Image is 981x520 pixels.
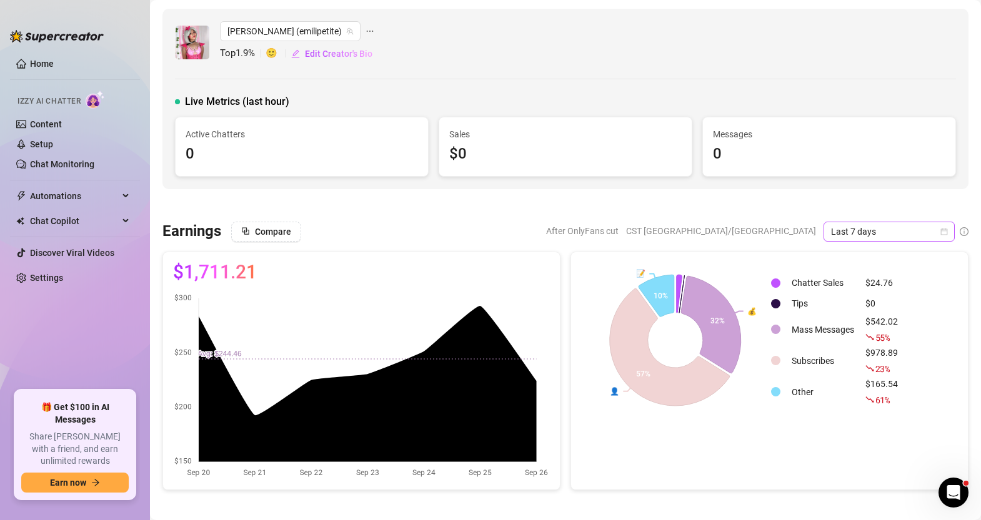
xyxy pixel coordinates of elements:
[176,26,209,59] img: Emili
[346,27,354,35] span: team
[30,159,94,169] a: Chat Monitoring
[865,333,874,341] span: fall
[747,306,757,315] text: 💰
[713,127,945,141] span: Messages
[546,222,619,240] span: After OnlyFans cut
[186,127,418,141] span: Active Chatters
[186,142,418,166] div: 0
[241,227,250,235] span: block
[173,262,257,282] span: $1,711.21
[366,21,374,41] span: ellipsis
[787,377,859,407] td: Other
[30,211,119,231] span: Chat Copilot
[960,227,969,236] span: info-circle
[30,273,63,283] a: Settings
[787,346,859,376] td: Subscribes
[91,478,100,487] span: arrow-right
[875,331,890,343] span: 55 %
[865,395,874,404] span: fall
[185,94,289,109] span: Live Metrics (last hour)
[266,46,291,61] span: 🙂
[305,49,372,59] span: Edit Creator's Bio
[865,315,898,345] div: $542.02
[626,222,816,240] span: CST [GEOGRAPHIC_DATA]/[GEOGRAPHIC_DATA]
[831,222,947,241] span: Last 7 days
[30,248,114,258] a: Discover Viral Videos
[787,273,859,293] td: Chatter Sales
[939,478,969,508] iframe: Intercom live chat
[636,268,645,278] text: 📝
[220,46,266,61] span: Top 1.9 %
[30,119,62,129] a: Content
[255,227,291,237] span: Compare
[16,191,26,201] span: thunderbolt
[291,44,373,64] button: Edit Creator's Bio
[86,91,105,109] img: AI Chatter
[30,59,54,69] a: Home
[865,297,898,310] div: $0
[10,30,104,42] img: logo-BBDzfeDw.svg
[610,386,619,396] text: 👤
[865,377,898,407] div: $165.54
[713,142,945,166] div: 0
[291,49,300,58] span: edit
[875,363,890,375] span: 23 %
[865,276,898,290] div: $24.76
[865,364,874,373] span: fall
[787,294,859,313] td: Tips
[787,315,859,345] td: Mass Messages
[21,401,129,426] span: 🎁 Get $100 in AI Messages
[940,228,948,235] span: calendar
[865,346,898,376] div: $978.89
[30,139,53,149] a: Setup
[21,473,129,493] button: Earn nowarrow-right
[17,96,81,107] span: Izzy AI Chatter
[30,186,119,206] span: Automations
[16,217,24,225] img: Chat Copilot
[449,142,682,166] div: $0
[162,222,221,242] h3: Earnings
[449,127,682,141] span: Sales
[227,22,353,41] span: Emili (emilipetite)
[875,394,890,406] span: 61 %
[21,431,129,468] span: Share [PERSON_NAME] with a friend, and earn unlimited rewards
[231,222,301,242] button: Compare
[50,478,86,488] span: Earn now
